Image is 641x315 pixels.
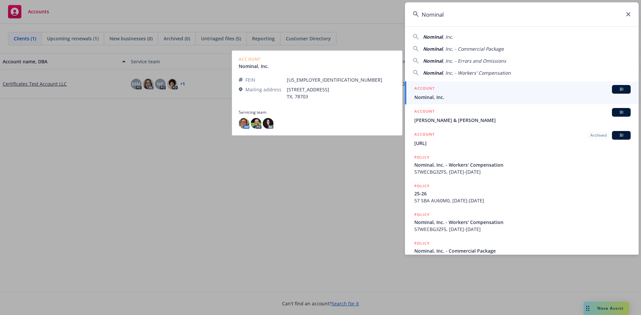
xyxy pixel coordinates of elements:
h5: POLICY [414,154,430,161]
span: Archived [590,132,607,138]
h5: ACCOUNT [414,108,435,116]
span: Nominal, Inc. [414,94,631,101]
h5: POLICY [414,183,430,189]
span: Nominal [423,58,443,64]
a: ACCOUNTBI[PERSON_NAME] & [PERSON_NAME] [405,104,639,127]
span: , Inc. [443,34,453,40]
span: Nominal, Inc. - Commercial Package [414,247,631,254]
span: Nominal, Inc. - Workers' Compensation [414,161,631,168]
span: , Inc. - Workers' Compensation [443,70,511,76]
span: BI [615,86,628,92]
span: , Inc. - Errors and Omissions [443,58,506,64]
span: 57SBAAU60M0, [DATE]-[DATE] [414,254,631,261]
span: 25-26 [414,190,631,197]
h5: ACCOUNT [414,131,435,139]
span: 57WECBG3ZF5, [DATE]-[DATE] [414,168,631,175]
input: Search... [405,2,639,26]
span: Nominal [423,70,443,76]
span: [PERSON_NAME] & [PERSON_NAME] [414,117,631,124]
span: , Inc. - Commercial Package [443,46,504,52]
span: BI [615,109,628,115]
a: ACCOUNTArchivedBI[URL] [405,127,639,150]
h5: POLICY [414,211,430,218]
a: POLICYNominal, Inc. - Workers' Compensation57WECBG3ZF5, [DATE]-[DATE] [405,208,639,236]
span: 57 SBA AU60M0, [DATE]-[DATE] [414,197,631,204]
span: [URL] [414,140,631,147]
span: Nominal [423,34,443,40]
span: 57WECBG3ZF5, [DATE]-[DATE] [414,226,631,233]
a: ACCOUNTBINominal, Inc. [405,81,639,104]
a: POLICYNominal, Inc. - Workers' Compensation57WECBG3ZF5, [DATE]-[DATE] [405,150,639,179]
span: Nominal [423,46,443,52]
span: Nominal, Inc. - Workers' Compensation [414,219,631,226]
h5: POLICY [414,240,430,247]
a: POLICY25-2657 SBA AU60M0, [DATE]-[DATE] [405,179,639,208]
a: POLICYNominal, Inc. - Commercial Package57SBAAU60M0, [DATE]-[DATE] [405,236,639,265]
span: BI [615,132,628,138]
h5: ACCOUNT [414,85,435,93]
